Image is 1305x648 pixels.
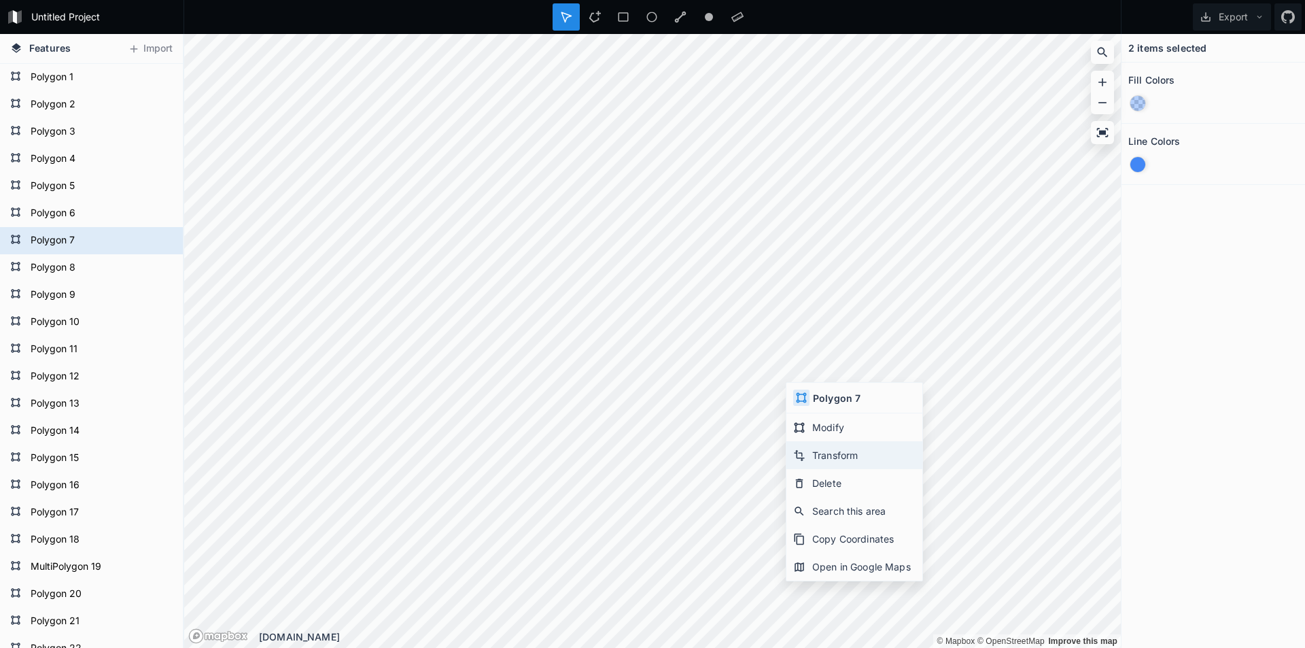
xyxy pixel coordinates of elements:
div: Copy Coordinates [786,525,922,553]
a: Mapbox [937,636,975,646]
a: Map feedback [1048,636,1117,646]
button: Import [121,38,179,60]
h4: Polygon 7 [813,391,860,405]
div: Open in Google Maps [786,553,922,581]
div: [DOMAIN_NAME] [259,630,1121,644]
div: Delete [786,469,922,497]
h2: Fill Colors [1128,69,1175,90]
span: Features [29,41,71,55]
h2: Line Colors [1128,131,1181,152]
div: Search this area [786,497,922,525]
div: Transform [786,441,922,469]
div: Modify [786,413,922,441]
a: OpenStreetMap [977,636,1045,646]
button: Export [1193,3,1271,31]
h4: 2 items selected [1128,41,1206,55]
a: Mapbox logo [188,628,248,644]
